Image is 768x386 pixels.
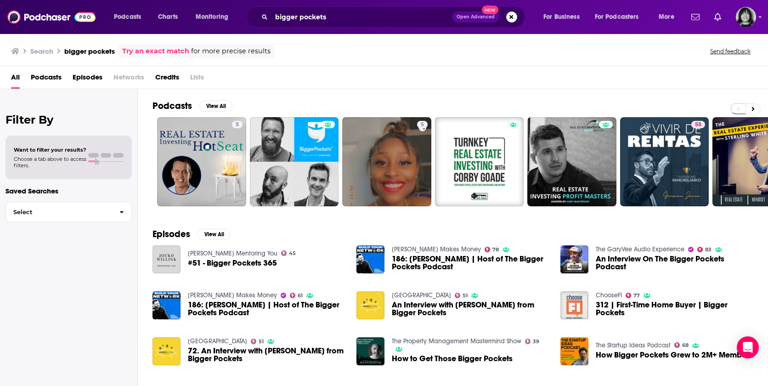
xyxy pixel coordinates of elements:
span: Lists [190,70,204,89]
span: 78 [492,248,499,252]
img: 186: Brandon Turner | Host of The Bigger Pockets Podcast [152,291,181,319]
img: #51 - Bigger Pockets 365 [152,245,181,273]
img: An Interview with David Greene from Bigger Pockets [356,291,384,319]
img: 312 | First-Time Home Buyer | Bigger Pockets [560,291,588,319]
span: 5 [236,120,239,130]
button: View All [199,101,232,112]
span: 39 [533,340,539,344]
span: 186: [PERSON_NAME] | Host of The Bigger Pockets Podcast [188,301,345,317]
a: 83 [697,247,712,252]
a: Show notifications dropdown [688,9,703,25]
span: 186: [PERSON_NAME] | Host of The Bigger Pockets Podcast [392,255,549,271]
span: Episodes [73,70,102,89]
h3: bigger pockets [64,47,115,56]
img: How Bigger Pockets Grew to 2M+ Members [560,337,588,365]
a: 77 [626,293,640,298]
button: Send feedback [707,47,753,55]
span: How Bigger Pockets Grew to 2M+ Members [596,351,753,359]
a: ChooseFI [596,291,622,299]
span: 51 [463,294,468,298]
span: An Interview with [PERSON_NAME] from Bigger Pockets [392,301,549,317]
a: How to Get Those Bigger Pockets [392,355,513,363]
h2: Filter By [6,113,132,126]
span: for more precise results [191,46,271,57]
span: Charts [158,11,178,23]
span: New [482,6,498,14]
a: Podcasts [31,70,62,89]
a: Travis Makes Money [392,245,481,253]
a: Show notifications dropdown [711,9,725,25]
a: Empire Building [188,337,247,345]
span: Want to filter your results? [14,147,86,153]
button: Select [6,202,132,222]
span: Networks [113,70,144,89]
h2: Episodes [152,228,190,240]
span: Monitoring [196,11,228,23]
img: How to Get Those Bigger Pockets [356,337,384,365]
span: 5 [421,120,424,130]
a: 61 [290,293,303,298]
span: Choose a tab above to access filters. [14,156,86,169]
span: 77 [633,294,640,298]
a: An Interview with David Greene from Bigger Pockets [392,301,549,317]
span: Open Advanced [457,15,495,19]
a: 72. An Interview with David Greene from Bigger Pockets [188,347,345,363]
a: 5 [417,121,428,128]
span: 61 [298,294,303,298]
div: Search podcasts, credits, & more... [255,6,534,28]
a: 51 [455,293,468,298]
span: 45 [289,251,296,255]
img: An Interview On The Bigger Pockets Podcast [560,245,588,273]
button: open menu [537,10,591,24]
span: More [659,11,674,23]
a: 68 [674,342,689,348]
a: 55 [620,117,709,206]
a: The GaryVee Audio Experience [596,245,684,253]
a: 186: Brandon Turner | Host of The Bigger Pockets Podcast [188,301,345,317]
button: Open AdvancedNew [452,11,499,23]
img: 186: Brandon Turner | Host of The Bigger Pockets Podcast [356,245,384,273]
a: Credits [155,70,179,89]
a: Charts [152,10,183,24]
a: 51 [251,339,264,344]
span: Logged in as parkdalepublicity1 [736,7,756,27]
a: 55 [691,121,705,128]
span: 68 [682,343,689,347]
a: 5 [157,117,246,206]
img: User Profile [736,7,756,27]
a: 186: Brandon Turner | Host of The Bigger Pockets Podcast [392,255,549,271]
img: Podchaser - Follow, Share and Rate Podcasts [7,8,96,26]
a: 72. An Interview with David Greene from Bigger Pockets [152,337,181,365]
h2: Podcasts [152,100,192,112]
a: PodcastsView All [152,100,232,112]
p: Saved Searches [6,187,132,195]
a: 78 [485,247,499,252]
span: 51 [259,340,264,344]
a: The Property Management Mastermind Show [392,337,521,345]
a: EpisodesView All [152,228,231,240]
button: open menu [189,10,240,24]
span: For Business [543,11,580,23]
span: For Podcasters [595,11,639,23]
a: An Interview On The Bigger Pockets Podcast [596,255,753,271]
div: Open Intercom Messenger [737,336,759,358]
a: #51 - Bigger Pockets 365 [188,259,277,267]
span: 83 [705,248,712,252]
span: 55 [695,120,701,130]
a: 312 | First-Time Home Buyer | Bigger Pockets [596,301,753,317]
button: open menu [107,10,153,24]
a: All [11,70,20,89]
span: Select [6,209,112,215]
